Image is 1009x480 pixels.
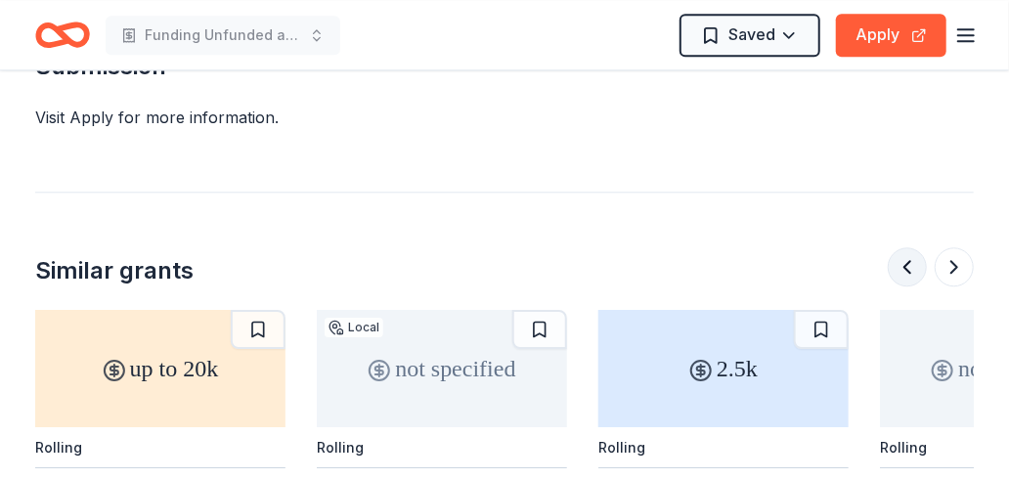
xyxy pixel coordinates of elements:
span: Funding Unfunded and Underfunded Children [145,23,301,47]
div: Rolling [880,439,927,456]
div: up to 20k [35,310,285,427]
div: Visit Apply for more information. [35,106,974,129]
div: not specified [317,310,567,427]
div: Rolling [598,439,645,456]
button: Funding Unfunded and Underfunded Children [106,16,340,55]
div: Similar grants [35,255,194,286]
div: Local [325,318,383,337]
div: Rolling [317,439,364,456]
div: Rolling [35,439,82,456]
button: Apply [836,14,946,57]
a: Home [35,12,90,58]
div: 2.5k [598,310,849,427]
span: Saved [728,22,775,47]
button: Saved [680,14,820,57]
